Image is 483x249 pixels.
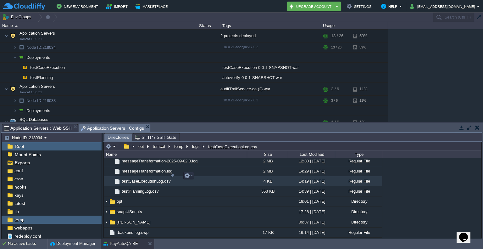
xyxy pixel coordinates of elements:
[13,42,17,52] img: AMDAwAAAACH5BAEAAAAALAAAAAABAAEAAAICRAEAOw==
[220,30,321,42] div: 2 projects deployed
[109,186,114,196] img: AMDAwAAAACH5BAEAAAAALAAAAAABAAEAAAICRAEAOw==
[289,3,334,10] button: Upgrade Account
[191,144,201,149] button: logs
[21,63,30,72] img: AMDAwAAAACH5BAEAAAAALAAAAAABAAEAAAICRAEAOw==
[335,186,382,196] div: Regular File
[30,75,54,80] a: testPlanning
[152,144,167,149] button: tomcat
[19,37,42,41] span: Tomcat 10.0.21
[14,160,31,166] span: Exports
[331,30,343,42] div: 13 / 26
[116,219,152,225] a: [PERSON_NAME]
[353,116,374,128] div: 1%
[14,152,42,157] a: Mount Points
[109,208,116,215] img: AMDAwAAAACH5BAEAAAAALAAAAAABAAEAAAICRAEAOw==
[13,217,25,223] span: temp
[13,168,24,173] a: conf
[381,3,399,10] button: Help
[288,238,335,247] div: 17:30 | [DATE]
[135,3,169,10] button: Marketplace
[353,83,374,95] div: 11%
[331,116,339,128] div: 1 / 6
[104,238,109,247] img: AMDAwAAAACH5BAEAAAAALAAAAAABAAEAAAICRAEAOw==
[116,209,143,214] a: soapUiScripts
[288,228,335,237] div: 16:14 | [DATE]
[221,22,321,29] div: Tags
[114,188,121,195] img: AMDAwAAAACH5BAEAAAAALAAAAAABAAEAAAICRAEAOw==
[4,135,44,140] button: Node ID: 218034
[288,207,335,217] div: 17:28 | [DATE]
[247,238,288,247] div: 22 KB
[104,151,247,158] div: Name
[13,201,26,206] a: latest
[8,116,17,128] img: AMDAwAAAACH5BAEAAAAALAAAAAABAAEAAAICRAEAOw==
[17,63,21,72] img: AMDAwAAAACH5BAEAAAAALAAAAAABAAEAAAICRAEAOw==
[15,25,18,27] img: AMDAwAAAACH5BAEAAAAALAAAAAABAAEAAAICRAEAOw==
[21,73,30,82] img: AMDAwAAAACH5BAEAAAAALAAAAAABAAEAAAICRAEAOw==
[121,168,173,174] span: messageTransformation.log
[13,184,27,190] span: hooks
[13,106,17,116] img: AMDAwAAAACH5BAEAAAAALAAAAAABAAEAAAICRAEAOw==
[26,98,57,103] span: 218033
[114,178,121,185] img: AMDAwAAAACH5BAEAAAAALAAAAAABAAEAAAICRAEAOw==
[4,83,8,95] img: AMDAwAAAACH5BAEAAAAALAAAAAABAAEAAAICRAEAOw==
[223,98,258,102] span: 10.0.21-openjdk-17.0.2
[223,45,258,49] span: 10.0.21-openjdk-17.0.2
[247,156,288,166] div: 2 MB
[13,176,24,182] span: cron
[121,158,198,164] a: messageTransformation-2025-09-02.0.log
[13,192,25,198] a: keys
[109,229,116,236] img: AMDAwAAAACH5BAEAAAAALAAAAAABAAEAAAICRAEAOw==
[104,142,481,151] input: Click to enter the path
[335,207,382,217] div: Directory
[135,133,176,141] span: SFTP / SSH Gate
[116,230,149,235] a: .backend.log.swp
[2,13,33,21] button: Env Groups
[26,55,51,60] a: Deployments
[13,225,33,231] a: webapps
[288,217,335,227] div: 09:37 | [DATE]
[8,83,17,95] img: AMDAwAAAACH5BAEAAAAALAAAAAABAAEAAAICRAEAOw==
[17,73,21,82] img: AMDAwAAAACH5BAEAAAAALAAAAAABAAEAAAICRAEAOw==
[50,241,95,247] button: Deployment Manager
[247,186,288,196] div: 553 KB
[4,30,8,42] img: AMDAwAAAACH5BAEAAAAALAAAAAABAAEAAAICRAEAOw==
[353,42,374,52] div: 59%
[26,108,51,113] a: Deployments
[14,144,25,149] a: Root
[4,124,72,132] span: Application Servers : Web SSH
[288,186,335,196] div: 14:39 | [DATE]
[103,241,138,247] button: PayAutoQA-BE
[116,199,123,204] span: opt
[26,45,57,50] span: 218034
[13,233,42,239] a: redeploy.conf
[220,73,321,82] div: autoverify-0.0.1-SNAPSHOT.war
[13,96,17,105] img: AMDAwAAAACH5BAEAAAAALAAAAAABAAEAAAICRAEAOw==
[288,176,335,186] div: 14:19 | [DATE]
[288,151,335,158] div: Last Modified
[26,45,42,50] span: Node ID:
[13,53,17,62] img: AMDAwAAAACH5BAEAAAAALAAAAAABAAEAAAICRAEAOw==
[347,3,373,10] button: Settings
[26,98,57,103] a: Node ID:218033
[19,84,56,89] span: Application Servers
[410,3,477,10] button: [EMAIL_ADDRESS][DOMAIN_NAME]
[114,158,121,165] img: AMDAwAAAACH5BAEAAAAALAAAAAABAAEAAAICRAEAOw==
[247,176,288,186] div: 4 KB
[207,144,257,149] div: testCaseExecutionLog.csv
[121,189,160,194] span: testPlanningLog.csv
[335,238,382,247] div: Regular File
[121,178,172,184] a: testCaseExecutionLog.csv
[288,156,335,166] div: 12:30 | [DATE]
[19,90,42,94] span: Tomcat 10.0.21
[104,218,109,227] img: AMDAwAAAACH5BAEAAAAALAAAAAABAAEAAAICRAEAOw==
[331,42,341,52] div: 13 / 26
